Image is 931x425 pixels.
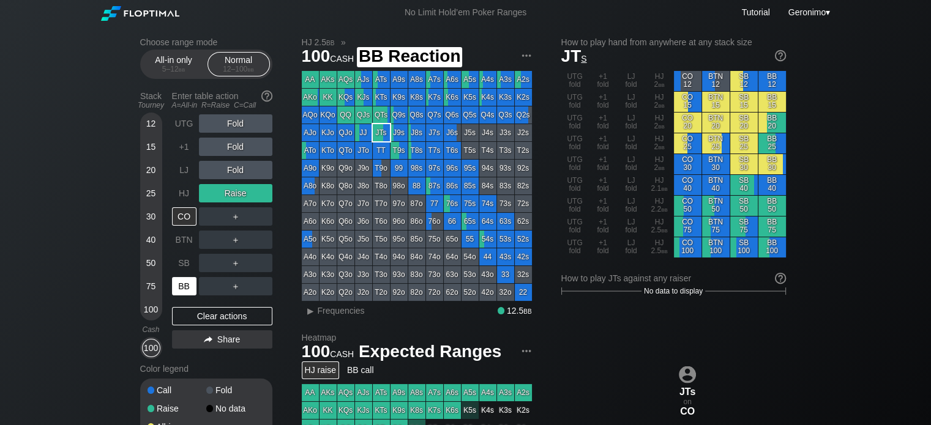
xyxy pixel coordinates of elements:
[497,195,514,212] div: 73s
[355,231,372,248] div: J5o
[561,216,589,237] div: UTG fold
[302,71,319,88] div: AA
[142,184,160,202] div: 25
[199,114,272,133] div: Fold
[618,113,645,133] div: LJ fold
[408,160,425,177] div: 98s
[373,142,390,159] div: TT
[730,133,758,153] div: SB 25
[337,89,354,106] div: KQs
[355,71,372,88] div: AJs
[302,142,319,159] div: ATo
[213,65,264,73] div: 12 – 100
[206,386,265,394] div: Fold
[646,175,673,195] div: HJ 2.1
[561,273,786,283] div: How to play JTs against any raiser
[444,248,461,265] div: 64o
[462,177,479,194] div: 85s
[334,37,352,47] span: »
[758,71,786,91] div: BB 12
[618,92,645,112] div: LJ fold
[373,124,390,141] div: JTs
[497,124,514,141] div: J3s
[373,195,390,212] div: T7o
[561,175,589,195] div: UTG fold
[337,160,354,177] div: Q9o
[581,51,586,64] span: s
[391,142,408,159] div: T9s
[702,133,730,153] div: BTN 25
[172,114,196,133] div: UTG
[355,177,372,194] div: J8o
[497,142,514,159] div: T3s
[658,142,665,151] span: bb
[758,92,786,112] div: BB 15
[408,71,425,88] div: A8s
[479,89,496,106] div: K4s
[479,266,496,283] div: 43o
[148,386,206,394] div: Call
[391,231,408,248] div: 95o
[355,248,372,265] div: J4o
[462,213,479,230] div: 65s
[479,195,496,212] div: 74s
[702,175,730,195] div: BTN 40
[391,71,408,88] div: A9s
[589,154,617,174] div: +1 fold
[589,92,617,112] div: +1 fold
[479,124,496,141] div: J4s
[646,133,673,153] div: HJ 2
[462,106,479,124] div: Q5s
[142,161,160,179] div: 20
[515,177,532,194] div: 82s
[661,205,668,213] span: bb
[320,89,337,106] div: KK
[302,266,319,283] div: A3o
[785,6,832,19] div: ▾
[302,213,319,230] div: A6o
[320,213,337,230] div: K6o
[355,266,372,283] div: J3o
[462,71,479,88] div: A5s
[426,195,443,212] div: 77
[172,138,196,156] div: +1
[444,106,461,124] div: Q6s
[758,216,786,237] div: BB 75
[426,71,443,88] div: A7s
[758,196,786,216] div: BB 50
[302,124,319,141] div: AJo
[462,248,479,265] div: 54o
[758,133,786,153] div: BB 25
[515,248,532,265] div: 42s
[172,101,272,109] div: A=All-in R=Raise C=Call
[479,231,496,248] div: 54s
[515,160,532,177] div: 92s
[179,65,185,73] span: bb
[199,254,272,272] div: ＋
[408,195,425,212] div: 87o
[326,37,334,47] span: bb
[462,124,479,141] div: J5s
[355,124,372,141] div: JJ
[758,154,786,174] div: BB 30
[204,336,212,343] img: share.864f2f62.svg
[172,254,196,272] div: SB
[426,89,443,106] div: K7s
[302,195,319,212] div: A7o
[408,124,425,141] div: J8s
[444,89,461,106] div: K6s
[172,184,196,202] div: HJ
[497,266,514,283] div: 33
[426,177,443,194] div: 87s
[426,248,443,265] div: 74o
[758,237,786,257] div: BB 100
[199,207,272,226] div: ＋
[444,195,461,212] div: 76s
[661,184,668,193] span: bb
[199,277,272,295] div: ＋
[730,175,758,195] div: SB 40
[391,106,408,124] div: Q9s
[674,113,701,133] div: CO 20
[497,89,514,106] div: K3s
[618,71,645,91] div: LJ fold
